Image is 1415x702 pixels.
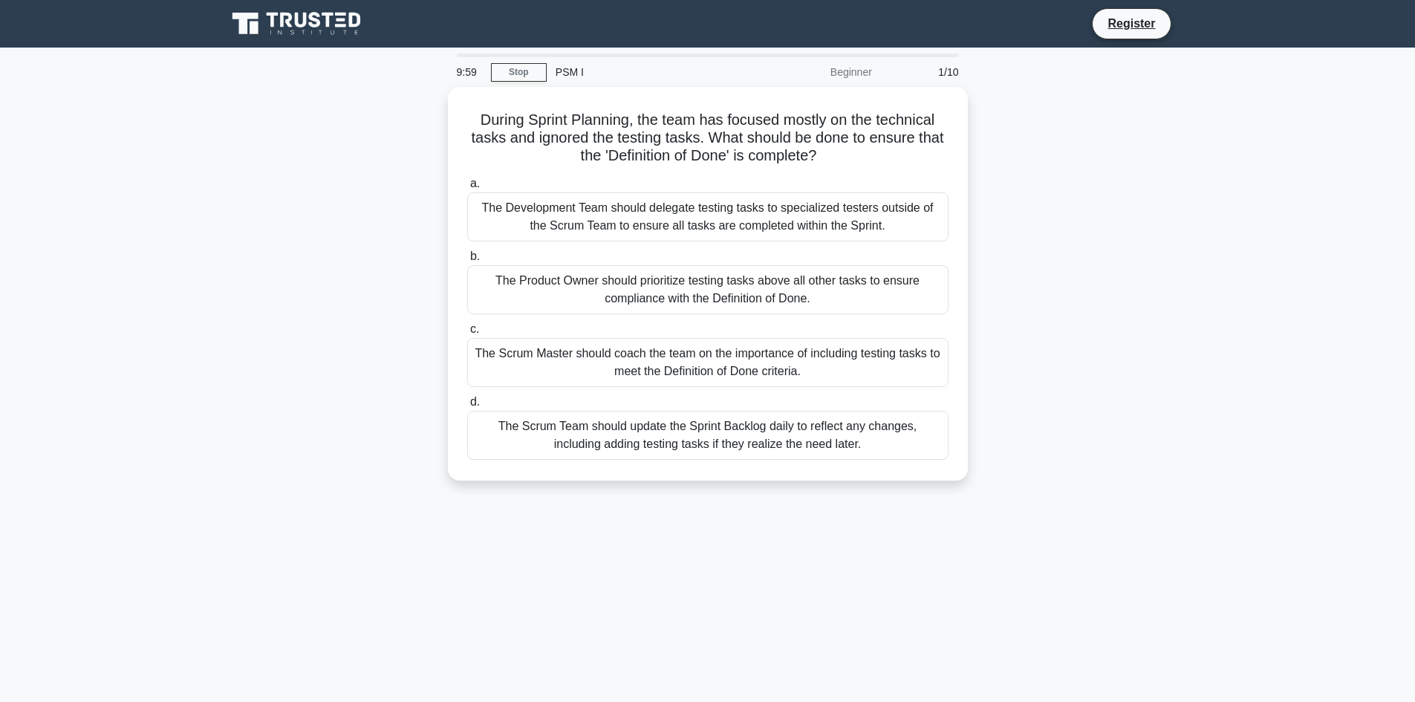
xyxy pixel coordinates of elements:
[467,338,949,387] div: The Scrum Master should coach the team on the importance of including testing tasks to meet the D...
[547,57,751,87] div: PSM I
[470,250,480,262] span: b.
[470,395,480,408] span: d.
[881,57,968,87] div: 1/10
[470,322,479,335] span: c.
[448,57,491,87] div: 9:59
[467,265,949,314] div: The Product Owner should prioritize testing tasks above all other tasks to ensure compliance with...
[467,192,949,241] div: The Development Team should delegate testing tasks to specialized testers outside of the Scrum Te...
[491,63,547,82] a: Stop
[467,411,949,460] div: The Scrum Team should update the Sprint Backlog daily to reflect any changes, including adding te...
[466,111,950,166] h5: During Sprint Planning, the team has focused mostly on the technical tasks and ignored the testin...
[470,177,480,189] span: a.
[751,57,881,87] div: Beginner
[1099,14,1164,33] a: Register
